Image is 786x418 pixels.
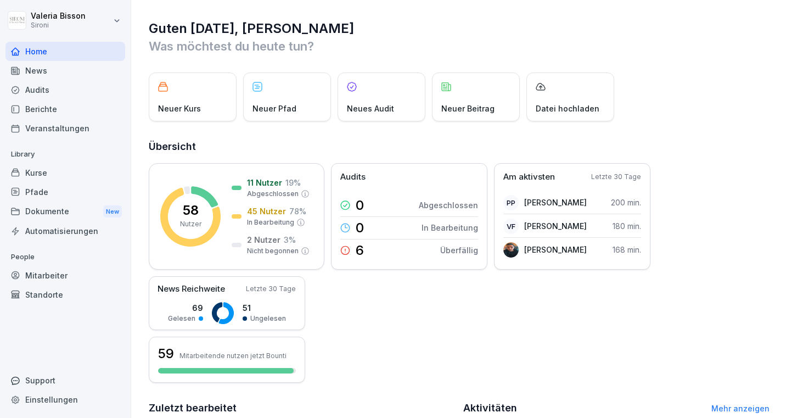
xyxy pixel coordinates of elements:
p: Ungelesen [250,314,286,324]
p: 69 [168,302,203,314]
p: Audits [340,171,366,183]
p: Library [5,146,125,163]
a: Mehr anzeigen [711,404,770,413]
p: Letzte 30 Tage [591,172,641,182]
p: News Reichweite [158,283,225,296]
p: 168 min. [613,244,641,255]
p: Letzte 30 Tage [246,284,296,294]
p: Neues Audit [347,103,394,114]
p: [PERSON_NAME] [524,244,587,255]
a: Berichte [5,99,125,119]
p: 45 Nutzer [247,205,286,217]
p: Valeria Bisson [31,12,86,21]
p: Nicht begonnen [247,246,299,256]
a: Pfade [5,182,125,202]
p: Sironi [31,21,86,29]
div: Dokumente [5,202,125,222]
img: n72xwrccg3abse2lkss7jd8w.png [503,242,519,258]
p: Nutzer [180,219,201,229]
a: Audits [5,80,125,99]
p: Gelesen [168,314,195,324]
p: 0 [356,199,364,212]
p: 0 [356,221,364,235]
p: 3 % [284,234,296,246]
a: Einstellungen [5,390,125,409]
p: Überfällig [440,244,478,256]
p: 19 % [285,177,301,188]
a: Veranstaltungen [5,119,125,138]
p: [PERSON_NAME] [524,220,587,232]
div: Support [5,371,125,390]
h1: Guten [DATE], [PERSON_NAME] [149,20,770,37]
p: In Bearbeitung [247,218,294,227]
a: Mitarbeiter [5,266,125,285]
p: Was möchtest du heute tun? [149,37,770,55]
p: 180 min. [613,220,641,232]
p: Datei hochladen [536,103,599,114]
h2: Zuletzt bearbeitet [149,400,456,416]
p: Neuer Beitrag [441,103,495,114]
div: PP [503,195,519,210]
p: Am aktivsten [503,171,555,183]
p: Neuer Pfad [252,103,296,114]
p: 51 [243,302,286,314]
a: Standorte [5,285,125,304]
p: 6 [356,244,364,257]
div: VF [503,219,519,234]
a: News [5,61,125,80]
p: People [5,248,125,266]
h2: Übersicht [149,139,770,154]
p: Abgeschlossen [247,189,299,199]
p: Mitarbeitende nutzen jetzt Bounti [179,352,287,360]
p: Neuer Kurs [158,103,201,114]
a: DokumenteNew [5,202,125,222]
a: Home [5,42,125,61]
p: 58 [183,204,199,217]
p: [PERSON_NAME] [524,197,587,208]
h3: 59 [158,344,174,363]
div: New [103,205,122,218]
h2: Aktivitäten [463,400,517,416]
a: Kurse [5,163,125,182]
p: 11 Nutzer [247,177,282,188]
p: In Bearbeitung [422,222,478,233]
a: Automatisierungen [5,221,125,241]
p: Abgeschlossen [419,199,478,211]
p: 2 Nutzer [247,234,280,246]
p: 200 min. [611,197,641,208]
p: 78 % [289,205,306,217]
